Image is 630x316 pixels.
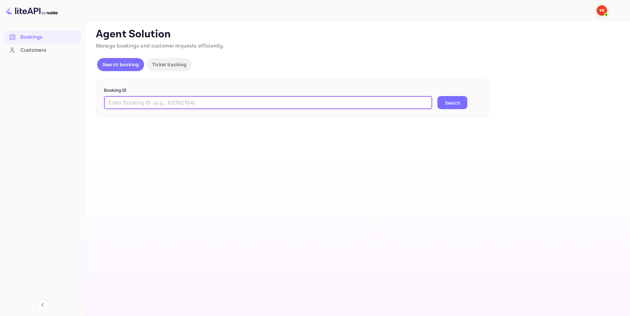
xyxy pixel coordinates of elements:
p: Agent Solution [96,28,618,41]
div: Customers [4,44,81,57]
div: Bookings [4,31,81,44]
div: Bookings [20,33,78,41]
button: Collapse navigation [37,299,49,311]
p: Booking ID [104,87,481,94]
button: Search [437,96,467,109]
a: Customers [4,44,81,56]
span: Manage bookings and customer requests efficiently. [96,43,224,49]
img: LiteAPI logo [5,5,58,16]
div: Customers [20,47,78,54]
input: Enter Booking ID (e.g., 63782194) [104,96,432,109]
a: Bookings [4,31,81,43]
p: Search booking [102,61,139,68]
p: Ticket tracking [152,61,186,68]
img: Yandex Support [597,5,607,16]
